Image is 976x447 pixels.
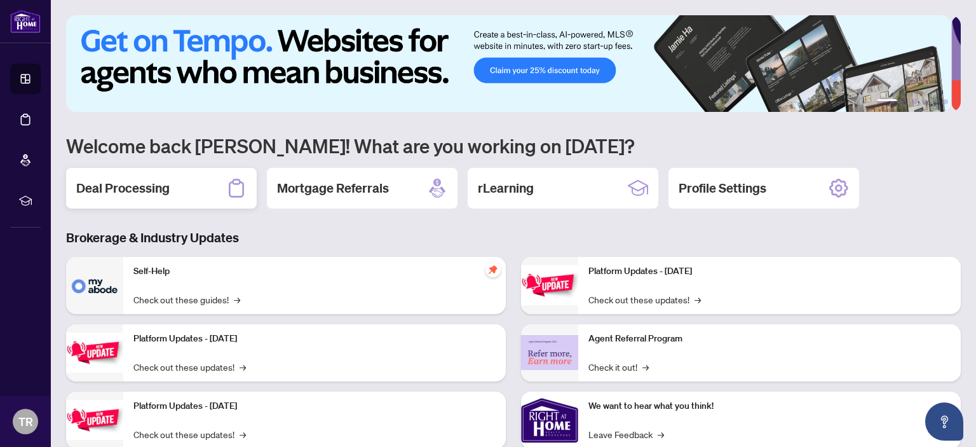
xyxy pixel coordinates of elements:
[133,265,496,279] p: Self-Help
[10,10,41,33] img: logo
[943,99,948,104] button: 6
[133,332,496,346] p: Platform Updates - [DATE]
[66,229,961,247] h3: Brokerage & Industry Updates
[588,427,664,441] a: Leave Feedback→
[877,99,897,104] button: 1
[133,292,240,306] a: Check out these guides!→
[18,413,33,430] span: TR
[923,99,928,104] button: 4
[76,179,170,197] h2: Deal Processing
[240,427,246,441] span: →
[277,179,389,197] h2: Mortgage Referrals
[912,99,918,104] button: 3
[588,360,649,374] a: Check it out!→
[521,335,578,370] img: Agent Referral Program
[902,99,907,104] button: 2
[642,360,649,374] span: →
[695,292,701,306] span: →
[66,257,123,314] img: Self-Help
[679,179,766,197] h2: Profile Settings
[588,399,951,413] p: We want to hear what you think!
[133,360,246,374] a: Check out these updates!→
[66,15,951,112] img: Slide 0
[485,262,501,277] span: pushpin
[66,333,123,373] img: Platform Updates - September 16, 2025
[925,402,963,441] button: Open asap
[658,427,664,441] span: →
[133,427,246,441] a: Check out these updates!→
[933,99,938,104] button: 5
[66,400,123,440] img: Platform Updates - July 21, 2025
[234,292,240,306] span: →
[478,179,534,197] h2: rLearning
[133,399,496,413] p: Platform Updates - [DATE]
[521,265,578,305] img: Platform Updates - June 23, 2025
[66,134,961,158] h1: Welcome back [PERSON_NAME]! What are you working on [DATE]?
[588,292,701,306] a: Check out these updates!→
[588,332,951,346] p: Agent Referral Program
[240,360,246,374] span: →
[588,265,951,279] p: Platform Updates - [DATE]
